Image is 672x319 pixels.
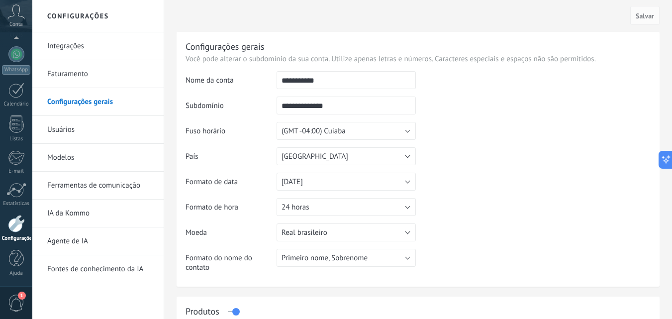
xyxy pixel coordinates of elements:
li: Integrações [32,32,164,60]
div: WhatsApp [2,65,30,75]
span: Conta [9,21,23,28]
a: Configurações gerais [47,88,154,116]
li: Fontes de conhecimento da IA [32,255,164,283]
td: Fuso horário [186,122,277,147]
span: [GEOGRAPHIC_DATA] [282,152,348,161]
td: Nome da conta [186,71,277,97]
li: Ferramentas de comunicação [32,172,164,200]
button: Real brasileiro [277,223,416,241]
span: [DATE] [282,177,303,187]
div: E-mail [2,168,31,175]
button: [DATE] [277,173,416,191]
span: 24 horas [282,203,309,212]
td: Formato de hora [186,198,277,223]
div: Listas [2,136,31,142]
button: Primeiro nome, Sobrenome [277,249,416,267]
td: Formato de data [186,173,277,198]
button: (GMT -04:00) Cuiaba [277,122,416,140]
span: (GMT -04:00) Cuiaba [282,126,346,136]
a: Ferramentas de comunicação [47,172,154,200]
div: Configurações gerais [186,41,264,52]
td: País [186,147,277,173]
button: Salvar [630,6,660,25]
button: [GEOGRAPHIC_DATA] [277,147,416,165]
span: Primeiro nome, Sobrenome [282,253,368,263]
button: 24 horas [277,198,416,216]
span: 1 [18,292,26,300]
a: Agente de IA [47,227,154,255]
a: Modelos [47,144,154,172]
a: Integrações [47,32,154,60]
li: Modelos [32,144,164,172]
div: Estatísticas [2,201,31,207]
a: IA da Kommo [47,200,154,227]
td: Moeda [186,223,277,249]
div: Configurações [2,235,31,242]
a: Fontes de conhecimento da IA [47,255,154,283]
div: Calendário [2,101,31,107]
li: Faturamento [32,60,164,88]
li: Agente de IA [32,227,164,255]
a: Faturamento [47,60,154,88]
td: Subdomínio [186,97,277,122]
td: Formato do nome do contato [186,249,277,280]
p: Você pode alterar o subdomínio da sua conta. Utilize apenas letras e números. Caracteres especiai... [186,54,651,64]
a: Usuários [47,116,154,144]
li: Configurações gerais [32,88,164,116]
li: Usuários [32,116,164,144]
li: IA da Kommo [32,200,164,227]
span: Salvar [636,12,654,19]
div: Produtos [186,306,219,317]
span: Real brasileiro [282,228,327,237]
div: Ajuda [2,270,31,277]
